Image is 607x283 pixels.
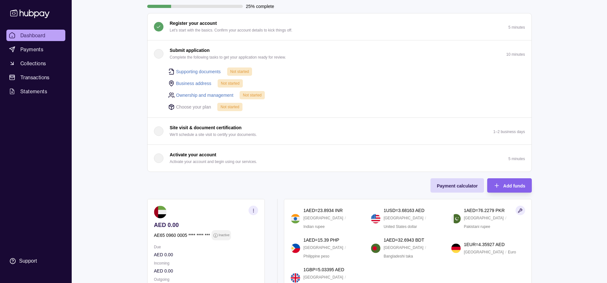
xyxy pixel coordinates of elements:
[303,207,343,214] p: 1 AED = 23.8934 INR
[218,232,229,239] p: Inactive
[506,52,525,57] p: 10 minutes
[487,178,531,193] button: Add funds
[154,222,258,229] p: AED 0.00
[154,267,258,274] p: AED 0.00
[148,13,531,40] button: Register your account Let's start with the basics. Confirm your account details to kick things of...
[246,3,274,10] p: 25% complete
[154,276,258,283] p: Outgoing
[20,88,47,95] span: Statements
[148,40,531,67] button: Submit application Complete the following tasks to get your application ready for review.10 minutes
[425,244,426,251] p: /
[243,93,262,97] span: Not started
[20,60,46,67] span: Collections
[170,158,257,165] p: Activate your account and begin using our services.
[291,273,300,283] img: gb
[493,130,525,134] p: 1–2 business days
[20,46,43,53] span: Payments
[176,103,211,110] p: Choose your plan
[230,69,249,74] span: Not started
[6,86,65,97] a: Statements
[154,244,258,251] p: Due
[303,253,329,260] p: Philippine peso
[384,215,423,222] p: [GEOGRAPHIC_DATA]
[430,178,484,193] button: Payment calculator
[148,67,531,117] div: Submit application Complete the following tasks to get your application ready for review.10 minutes
[170,124,242,131] p: Site visit & document certification
[291,244,300,253] img: ph
[6,44,65,55] a: Payments
[425,215,426,222] p: /
[464,207,505,214] p: 1 AED = 76.2279 PKR
[451,244,461,253] img: de
[464,249,504,256] p: [GEOGRAPHIC_DATA]
[6,72,65,83] a: Transactions
[503,183,525,188] span: Add funds
[303,266,344,273] p: 1 GBP = 5.03395 AED
[384,207,424,214] p: 1 USD = 3.68163 AED
[303,237,339,244] p: 1 AED = 15.39 PHP
[170,131,257,138] p: We'll schedule a site visit to certify your documents.
[384,244,423,251] p: [GEOGRAPHIC_DATA]
[154,260,258,267] p: Incoming
[170,151,216,158] p: Activate your account
[384,237,424,244] p: 1 AED = 32.6943 BDT
[170,20,217,27] p: Register your account
[508,25,525,30] p: 5 minutes
[505,249,506,256] p: /
[291,214,300,223] img: in
[176,92,234,99] a: Ownership and management
[148,118,531,145] button: Site visit & document certification We'll schedule a site visit to certify your documents.1–2 bus...
[371,214,380,223] img: us
[508,157,525,161] p: 5 minutes
[154,251,258,258] p: AED 0.00
[437,183,478,188] span: Payment calculator
[220,105,239,109] span: Not started
[148,145,531,172] button: Activate your account Activate your account and begin using our services.5 minutes
[345,215,346,222] p: /
[505,215,506,222] p: /
[6,58,65,69] a: Collections
[170,54,286,61] p: Complete the following tasks to get your application ready for review.
[170,27,293,34] p: Let's start with the basics. Confirm your account details to kick things off.
[20,74,50,81] span: Transactions
[6,30,65,41] a: Dashboard
[303,223,325,230] p: Indian rupee
[464,215,504,222] p: [GEOGRAPHIC_DATA]
[221,81,240,86] span: Not started
[464,241,505,248] p: 1 EUR = 4.35927 AED
[451,214,461,223] img: pk
[176,80,212,87] a: Business address
[508,249,516,256] p: Euro
[384,223,417,230] p: United States dollar
[345,274,346,281] p: /
[176,68,221,75] a: Supporting documents
[20,32,46,39] span: Dashboard
[154,206,167,218] img: ae
[303,215,343,222] p: [GEOGRAPHIC_DATA]
[371,244,380,253] img: bd
[384,253,413,260] p: Bangladeshi taka
[345,244,346,251] p: /
[464,223,490,230] p: Pakistani rupee
[19,258,37,265] div: Support
[303,274,343,281] p: [GEOGRAPHIC_DATA]
[6,254,65,268] a: Support
[303,244,343,251] p: [GEOGRAPHIC_DATA]
[170,47,210,54] p: Submit application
